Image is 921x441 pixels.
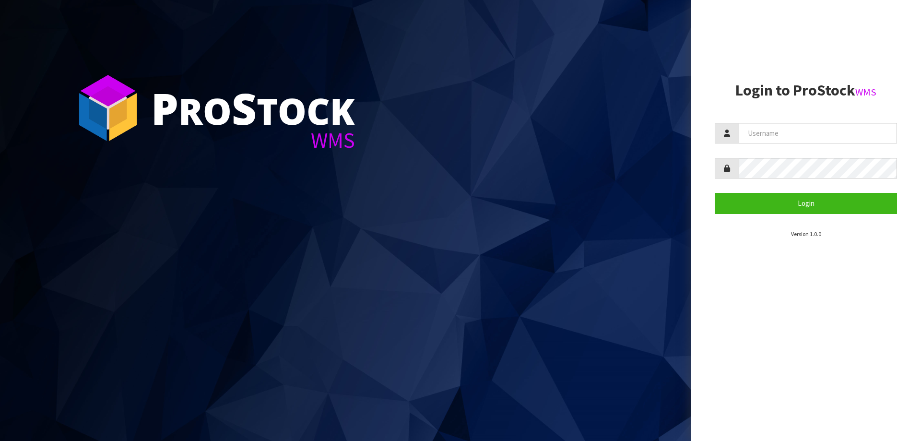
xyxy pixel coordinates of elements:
[855,86,876,98] small: WMS
[715,82,897,99] h2: Login to ProStock
[151,79,178,137] span: P
[72,72,144,144] img: ProStock Cube
[151,86,355,130] div: ro tock
[791,230,821,238] small: Version 1.0.0
[151,130,355,151] div: WMS
[715,193,897,214] button: Login
[232,79,257,137] span: S
[739,123,897,143] input: Username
